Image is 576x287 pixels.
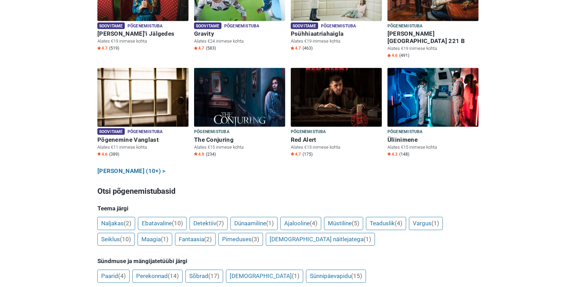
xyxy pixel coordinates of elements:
span: (389) [109,151,119,157]
span: 4.6 [387,53,398,58]
span: (10) [120,236,131,243]
span: Põgenemistuba [291,128,326,136]
img: Star [291,152,294,156]
span: 4.7 [291,45,301,51]
span: (10) [172,220,183,227]
a: Sünnipäevapidu(15) [306,270,366,283]
h6: Üliinimene [387,136,479,143]
span: (5) [352,220,359,227]
span: (17) [208,272,219,279]
a: Ajalooline(4) [280,217,321,230]
a: Müstiline(5) [324,217,363,230]
a: Ebatavaline(10) [138,217,187,230]
a: Perekonnad(14) [132,270,183,283]
span: Soovitame [194,23,221,29]
p: Alates €13 inimese kohta [291,144,382,150]
h5: Teema järgi [97,205,479,212]
p: Alates €11 inimese kohta [97,144,189,150]
img: Star [194,46,198,50]
span: Põgenemistuba [128,23,163,30]
span: (234) [206,151,216,157]
a: Üliinimene Põgenemistuba Üliinimene Alates €15 inimese kohta Star4.3 (148) [387,68,479,158]
span: Põgenemistuba [194,128,229,136]
img: Star [97,46,101,50]
a: Teaduslik(4) [366,217,406,230]
p: Alates €24 inimese kohta [194,38,285,44]
span: (4) [118,272,126,279]
span: 4.6 [97,151,107,157]
span: Põgenemistuba [387,23,423,30]
a: Põgenemine Vanglast Soovitame Põgenemistuba Põgenemine Vanglast Alates €11 inimese kohta Star4.6 ... [97,68,189,158]
h6: Red Alert [291,136,382,143]
span: (14) [168,272,179,279]
p: Alates €19 inimese kohta [291,38,382,44]
img: Põgenemine Vanglast [97,68,189,127]
a: Dünaamiline(1) [230,217,278,230]
span: Põgenemistuba [224,23,260,30]
span: (463) [303,45,313,51]
h6: [PERSON_NAME]'i Jälgedes [97,30,189,37]
h6: Psühhiaatriahaigla [291,30,382,37]
h6: [PERSON_NAME][GEOGRAPHIC_DATA] 221 B [387,30,479,45]
a: Maagia(1) [138,233,172,246]
span: (4) [310,220,317,227]
span: 4.9 [194,151,204,157]
span: 4.3 [387,151,398,157]
h6: The Conjuring [194,136,285,143]
img: Star [194,152,198,156]
img: Star [387,152,391,156]
a: Paarid(4) [97,270,130,283]
span: (175) [303,151,313,157]
span: (1) [161,236,168,243]
span: (1) [364,236,371,243]
span: (15) [351,272,362,279]
a: Fantaasia(2) [175,233,216,246]
a: Naljakas(2) [97,217,135,230]
span: (148) [399,151,409,157]
a: Vargus(1) [409,217,443,230]
p: Alates €15 inimese kohta [387,144,479,150]
span: (1) [266,220,274,227]
p: Alates €19 inimese kohta [97,38,189,44]
p: Alates €19 inimese kohta [387,45,479,52]
span: (1) [431,220,439,227]
span: (519) [109,45,119,51]
img: The Conjuring [194,68,285,127]
span: Soovitame [97,23,125,29]
img: Red Alert [291,68,382,127]
img: Star [97,152,101,156]
a: Red Alert Põgenemistuba Red Alert Alates €13 inimese kohta Star4.7 (175) [291,68,382,158]
a: [DEMOGRAPHIC_DATA](1) [226,270,303,283]
h3: Otsi põgenemistubasid [97,186,479,197]
a: Pimeduses(3) [218,233,263,246]
span: (491) [399,53,409,58]
span: Põgenemistuba [321,23,356,30]
h6: Gravity [194,30,285,37]
img: Star [291,46,294,50]
span: Soovitame [291,23,318,29]
span: (4) [395,220,402,227]
span: (2) [204,236,212,243]
span: (583) [206,45,216,51]
span: (7) [216,220,224,227]
a: Detektiiv(7) [190,217,228,230]
span: (3) [252,236,259,243]
a: Seiklus(10) [97,233,135,246]
img: Üliinimene [387,68,479,127]
h6: Põgenemine Vanglast [97,136,189,143]
a: [PERSON_NAME] (10+) > [97,167,166,176]
img: Star [387,54,391,57]
h5: Sündmuse ja mängijatetüübi järgi [97,258,479,264]
a: [DEMOGRAPHIC_DATA] näitlejatega(1) [266,233,375,246]
span: 4.7 [194,45,204,51]
span: (2) [124,220,131,227]
p: Alates €15 inimese kohta [194,144,285,150]
span: Põgenemistuba [387,128,423,136]
span: 4.7 [97,45,107,51]
span: 4.7 [291,151,301,157]
span: (1) [292,272,299,279]
span: Soovitame [97,128,125,135]
a: Sõbrad(17) [185,270,223,283]
span: Põgenemistuba [128,128,163,136]
a: The Conjuring Põgenemistuba The Conjuring Alates €15 inimese kohta Star4.9 (234) [194,68,285,158]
